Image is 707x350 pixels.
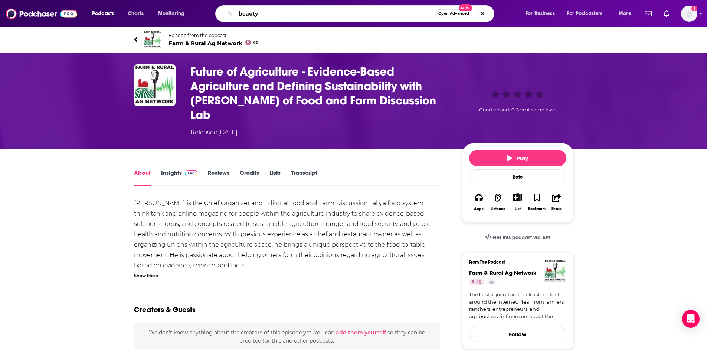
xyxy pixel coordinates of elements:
[469,291,566,320] a: The best agricultural podcast content around the internet. Hear from farmers, ranchers, entrepren...
[123,8,148,20] a: Charts
[515,206,521,211] div: List
[474,207,484,211] div: Apps
[291,169,317,186] a: Transcript
[661,7,672,20] a: Show notifications dropdown
[567,9,603,19] span: For Podcasters
[547,189,566,216] button: Share
[469,169,566,184] div: Rate
[161,169,198,186] a: InsightsPodchaser Pro
[459,4,472,11] span: New
[6,7,77,21] img: Podchaser - Follow, Share and Rate Podcasts
[681,6,697,22] img: User Profile
[190,128,238,137] div: Released [DATE]
[236,8,435,20] input: Search podcasts, credits, & more...
[682,310,700,328] div: Open Intercom Messenger
[134,64,176,106] img: Future of Agriculture - Evidence-Based Agriculture and Defining Sustainability with Marc Brazeau ...
[681,6,697,22] span: Logged in as ShoutComms
[469,269,536,276] a: Farm & Rural Ag Network
[551,207,562,211] div: Share
[153,8,194,20] button: open menu
[435,9,472,18] button: Open AdvancedNew
[488,189,508,216] button: Listened
[269,169,281,186] a: Lists
[562,8,613,20] button: open menu
[208,169,229,186] a: Reviews
[681,6,697,22] button: Show profile menu
[508,189,527,216] div: Show More ButtonList
[190,64,450,122] h1: Future of Agriculture - Evidence-Based Agriculture and Defining Sustainability with Marc Brazeau ...
[92,9,114,19] span: Podcasts
[479,107,556,113] span: Good episode? Give it some love!
[144,31,161,49] img: Farm & Rural Ag Network
[222,5,501,22] div: Search podcasts, credits, & more...
[469,279,484,285] a: 40
[158,9,184,19] span: Monitoring
[168,33,259,38] span: Episode from the podcast
[289,200,380,207] a: Food and Farm Discussion Lab
[149,329,425,344] span: We don't know anything about the creators of this episode yet . You can so they can be credited f...
[619,9,631,19] span: More
[527,189,547,216] button: Bookmark
[134,305,196,314] h2: Creators & Guests
[253,41,259,44] span: 40
[520,8,564,20] button: open menu
[544,260,566,282] img: Farm & Rural Ag Network
[469,150,566,166] button: Play
[128,9,144,19] span: Charts
[479,229,556,247] a: Get this podcast via API
[642,7,655,20] a: Show notifications dropdown
[492,234,550,241] span: Get this podcast via API
[469,260,560,265] h3: From The Podcast
[476,279,481,286] span: 40
[528,207,546,211] div: Bookmark
[491,207,506,211] div: Listened
[134,31,573,49] a: Farm & Rural Ag NetworkEpisode from the podcastFarm & Rural Ag Network40
[240,169,259,186] a: Credits
[507,155,528,162] span: Play
[134,169,151,186] a: About
[168,40,259,47] span: Farm & Rural Ag Network
[510,193,525,201] button: Show More Button
[469,326,566,342] button: Follow
[438,12,469,16] span: Open Advanced
[526,9,555,19] span: For Business
[469,189,488,216] button: Apps
[185,170,198,176] img: Podchaser Pro
[613,8,641,20] button: open menu
[87,8,124,20] button: open menu
[336,330,386,336] button: add them yourself
[691,6,697,11] svg: Add a profile image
